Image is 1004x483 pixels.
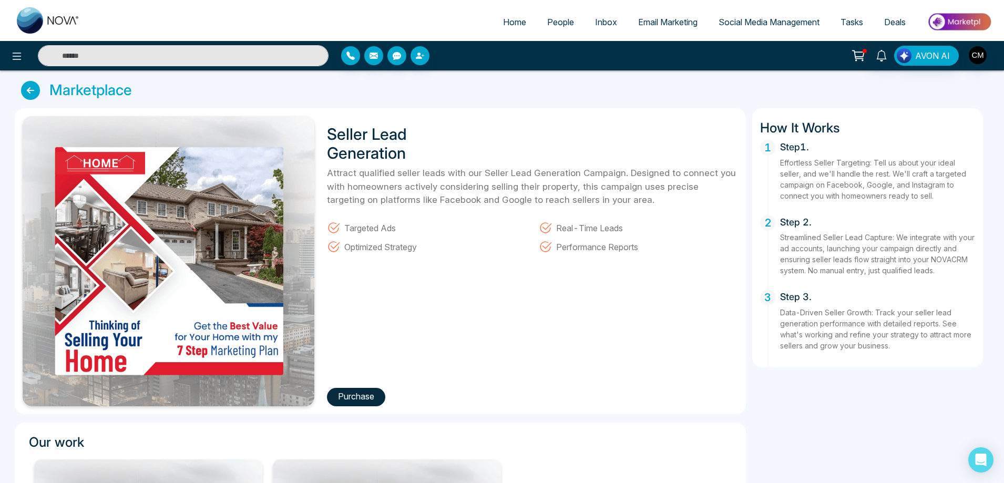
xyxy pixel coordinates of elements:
a: Tasks [830,12,874,32]
h5: Step1. [780,140,976,153]
a: Home [493,12,537,32]
a: Social Media Management [708,12,830,32]
h5: Step 3. [780,290,976,303]
span: Performance Reports [556,240,638,253]
span: Optimized Strategy [344,240,417,253]
img: Nova CRM Logo [17,7,80,34]
span: AVON AI [915,49,950,62]
p: Streamlined Seller Lead Capture: We integrate with your ad accounts, launching your campaign dire... [780,232,976,276]
span: 2 [760,215,776,231]
a: Deals [874,12,916,32]
a: People [537,12,585,32]
p: Effortless Seller Targeting: Tell us about your ideal seller, and we'll handle the rest. We'll cr... [780,157,976,201]
button: AVON AI [894,46,959,66]
img: Market-place.gif [921,10,998,34]
a: Email Marketing [628,12,708,32]
div: Open Intercom Messenger [968,447,993,472]
span: Tasks [841,17,863,27]
img: Lead Flow [897,48,911,63]
img: Zkx2I1739213358.jpg [23,116,314,406]
p: Attract qualified seller leads with our Seller Lead Generation Campaign. Designed to connect you ... [327,167,738,207]
span: 3 [760,290,776,305]
a: Inbox [585,12,628,32]
span: 1 [760,140,776,156]
span: Home [503,17,526,27]
span: Social Media Management [719,17,819,27]
span: Real-Time Leads [556,221,623,234]
h5: Step 2. [780,215,976,228]
span: Deals [884,17,906,27]
h1: Seller Lead Generation [327,125,458,162]
h3: Our work [23,430,738,450]
h3: How It Works [760,116,976,136]
span: People [547,17,574,27]
span: Inbox [595,17,617,27]
img: User Avatar [969,46,987,64]
span: Targeted Ads [344,221,396,234]
p: Data-Driven Seller Growth: Track your seller lead generation performance with detailed reports. S... [780,307,976,351]
span: Email Marketing [638,17,698,27]
h3: Marketplace [49,81,132,99]
button: Purchase [327,388,385,406]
